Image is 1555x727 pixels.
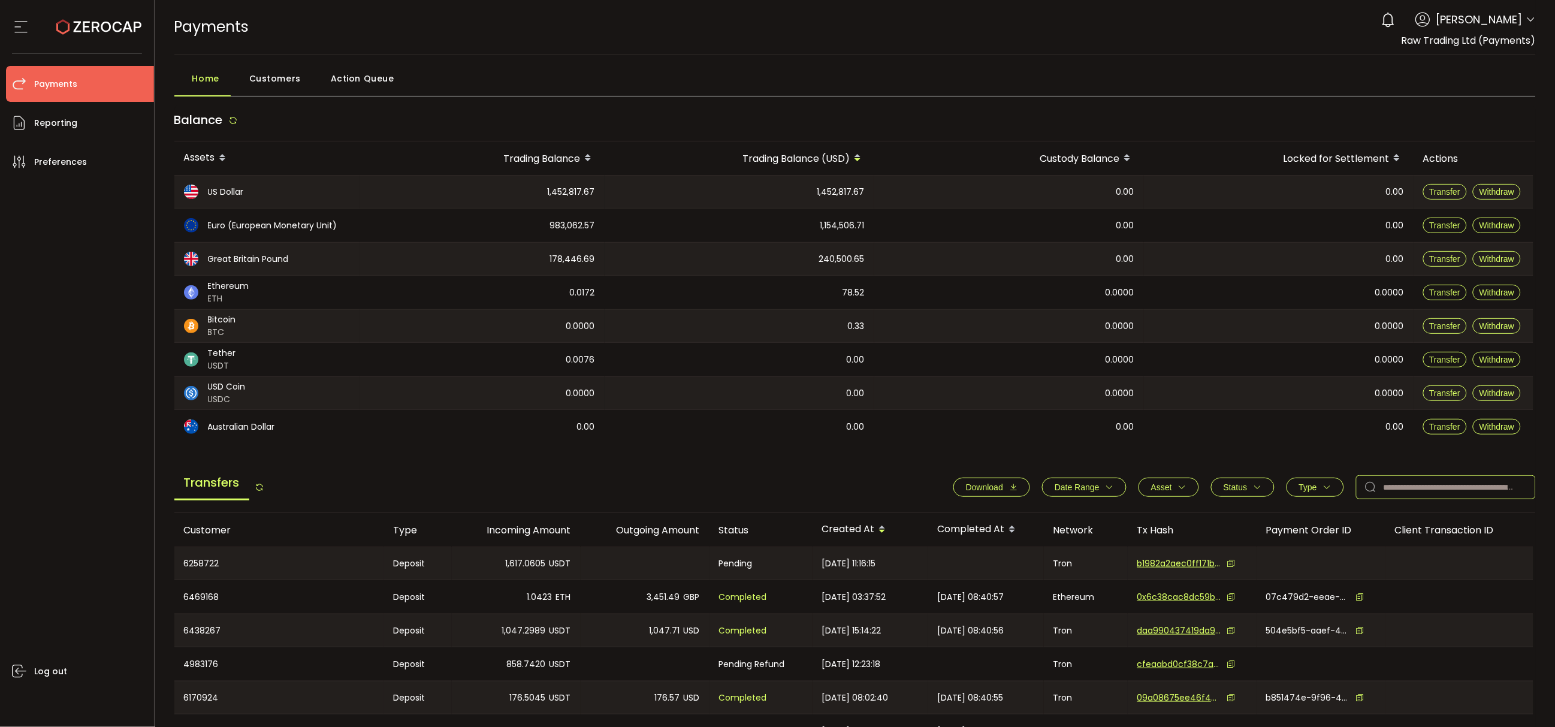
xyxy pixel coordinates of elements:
[1116,252,1134,266] span: 0.00
[549,691,571,705] span: USDT
[208,421,275,433] span: Australian Dollar
[34,114,77,132] span: Reporting
[452,523,581,537] div: Incoming Amount
[1144,148,1414,168] div: Locked for Settlement
[938,624,1004,638] span: [DATE] 08:40:56
[1106,387,1134,400] span: 0.0000
[1375,286,1404,300] span: 0.0000
[817,185,865,199] span: 1,452,817.67
[174,614,384,647] div: 6438267
[384,647,452,681] div: Deposit
[1044,647,1128,681] div: Tron
[1044,547,1128,580] div: Tron
[1430,288,1461,297] span: Transfer
[1430,254,1461,264] span: Transfer
[1479,187,1514,197] span: Withdraw
[1137,591,1221,604] span: 0x6c38cac8dc59b08e9c950483df3dfbe14280f469433b48210fdc6367c33a6f13
[847,420,865,434] span: 0.00
[184,386,198,400] img: usdc_portfolio.svg
[1375,387,1404,400] span: 0.0000
[184,420,198,434] img: aud_portfolio.svg
[1106,319,1134,333] span: 0.0000
[1430,422,1461,432] span: Transfer
[719,624,767,638] span: Completed
[1211,478,1275,497] button: Status
[502,624,546,638] span: 1,047.2989
[1430,187,1461,197] span: Transfer
[208,219,337,232] span: Euro (European Monetary Unit)
[1430,355,1461,364] span: Transfer
[1386,185,1404,199] span: 0.00
[249,67,301,91] span: Customers
[1479,355,1514,364] span: Withdraw
[684,691,700,705] span: USD
[1139,478,1199,497] button: Asset
[360,148,605,168] div: Trading Balance
[1479,254,1514,264] span: Withdraw
[208,347,236,360] span: Tether
[384,614,452,647] div: Deposit
[1423,184,1468,200] button: Transfer
[174,111,223,128] span: Balance
[549,657,571,671] span: USDT
[1044,580,1128,614] div: Ethereum
[566,353,595,367] span: 0.0076
[331,67,394,91] span: Action Queue
[507,657,546,671] span: 858.7420
[1044,614,1128,647] div: Tron
[581,523,709,537] div: Outgoing Amount
[1430,321,1461,331] span: Transfer
[822,691,889,705] span: [DATE] 08:02:40
[566,387,595,400] span: 0.0000
[384,547,452,580] div: Deposit
[1436,11,1523,28] span: [PERSON_NAME]
[684,624,700,638] span: USD
[208,292,249,305] span: ETH
[822,657,881,671] span: [DATE] 12:23:18
[570,286,595,300] span: 0.0172
[208,326,236,339] span: BTC
[1479,288,1514,297] span: Withdraw
[34,76,77,93] span: Payments
[34,663,67,680] span: Log out
[1106,353,1134,367] span: 0.0000
[1375,319,1404,333] span: 0.0000
[1385,523,1533,537] div: Client Transaction ID
[822,557,876,571] span: [DATE] 11:16:15
[174,148,360,168] div: Assets
[184,285,198,300] img: eth_portfolio.svg
[1473,285,1521,300] button: Withdraw
[174,16,249,37] span: Payments
[1495,669,1555,727] iframe: Chat Widget
[650,624,680,638] span: 1,047.71
[1137,557,1221,570] span: b1982a2aec0ff171bbb93c544860c49e2a78d550fee5b9e82e21be458617985a
[1257,523,1385,537] div: Payment Order ID
[1386,252,1404,266] span: 0.00
[550,219,595,233] span: 983,062.57
[34,153,87,171] span: Preferences
[208,381,246,393] span: USD Coin
[1479,321,1514,331] span: Withdraw
[549,557,571,571] span: USDT
[1224,482,1248,492] span: Status
[843,286,865,300] span: 78.52
[1479,422,1514,432] span: Withdraw
[1055,482,1100,492] span: Date Range
[655,691,680,705] span: 176.57
[1266,692,1350,704] span: b851474e-9f96-4d1c-a540-4cc4e3d32ce4
[719,590,767,604] span: Completed
[174,523,384,537] div: Customer
[1386,420,1404,434] span: 0.00
[506,557,546,571] span: 1,617.0605
[1402,34,1536,47] span: Raw Trading Ltd (Payments)
[1386,219,1404,233] span: 0.00
[928,520,1044,540] div: Completed At
[719,657,785,671] span: Pending Refund
[384,523,452,537] div: Type
[719,691,767,705] span: Completed
[1137,692,1221,704] span: 09a08675ee46f44802b23e0ad9d104ba7b9bac5af4fa418832ee5721c11885fb
[384,681,452,714] div: Deposit
[1151,482,1172,492] span: Asset
[174,580,384,614] div: 6469168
